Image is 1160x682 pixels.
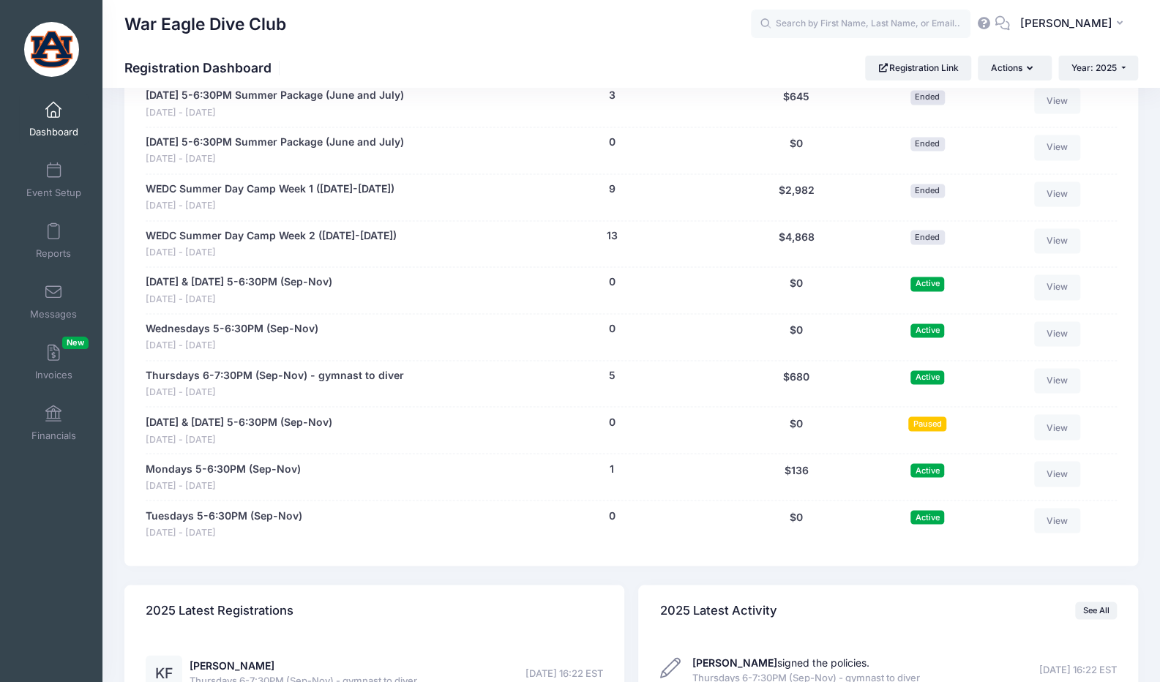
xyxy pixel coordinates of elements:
a: Registration Link [865,56,971,80]
span: Ended [910,230,945,244]
a: Event Setup [19,154,89,206]
div: $680 [728,368,864,400]
span: Active [910,370,944,384]
div: $645 [728,88,864,119]
span: Event Setup [26,187,81,199]
span: [DATE] - [DATE] [146,339,318,353]
div: $0 [728,135,864,166]
button: 13 [606,228,617,244]
span: Invoices [35,369,72,381]
span: New [62,337,89,349]
span: Active [910,510,944,524]
a: View [1034,368,1081,393]
a: See All [1075,602,1117,619]
div: $4,868 [728,228,864,260]
a: Tuesdays 5-6:30PM (Sep-Nov) [146,508,302,523]
a: [DATE] & [DATE] 5-6:30PM (Sep-Nov) [146,414,332,430]
button: 0 [608,135,615,150]
a: Messages [19,276,89,327]
button: 0 [608,508,615,523]
span: [DATE] - [DATE] [146,432,332,446]
a: View [1034,181,1081,206]
div: $0 [728,274,864,306]
span: Year: 2025 [1071,62,1117,73]
a: WEDC Summer Day Camp Week 2 ([DATE]-[DATE]) [146,228,397,244]
a: [DATE] 5-6:30PM Summer Package (June and July) [146,135,404,150]
a: View [1034,135,1081,160]
button: Actions [978,56,1051,80]
a: View [1034,508,1081,533]
a: View [1034,88,1081,113]
h1: Registration Dashboard [124,60,284,75]
button: Year: 2025 [1058,56,1138,80]
a: InvoicesNew [19,337,89,388]
a: Wednesdays 5-6:30PM (Sep-Nov) [146,321,318,337]
span: Ended [910,184,945,198]
div: $0 [728,321,864,353]
h1: War Eagle Dive Club [124,7,286,41]
span: Active [910,277,944,291]
span: Paused [908,416,946,430]
button: 0 [608,274,615,290]
a: [PERSON_NAME]signed the policies. [692,656,869,668]
a: [PERSON_NAME] [190,659,274,671]
a: View [1034,321,1081,346]
a: Financials [19,397,89,449]
span: [DATE] - [DATE] [146,293,332,307]
h4: 2025 Latest Activity [660,589,777,631]
button: 9 [608,181,615,197]
button: [PERSON_NAME] [1010,7,1138,41]
a: Dashboard [19,94,89,145]
span: [DATE] - [DATE] [146,479,301,492]
button: 3 [608,88,615,103]
span: [DATE] - [DATE] [146,106,404,120]
a: View [1034,414,1081,439]
a: View [1034,274,1081,299]
button: 5 [608,368,615,383]
img: War Eagle Dive Club [24,22,79,77]
span: Ended [910,90,945,104]
a: KF [146,667,182,680]
div: $2,982 [728,181,864,213]
button: 0 [608,414,615,430]
h4: 2025 Latest Registrations [146,589,293,631]
button: 1 [610,461,614,476]
strong: [PERSON_NAME] [692,656,777,668]
span: Dashboard [29,126,78,138]
span: [PERSON_NAME] [1019,15,1112,31]
input: Search by First Name, Last Name, or Email... [751,10,970,39]
span: Ended [910,137,945,151]
span: Financials [31,430,76,442]
a: View [1034,461,1081,486]
span: Active [910,463,944,477]
span: Active [910,323,944,337]
div: $0 [728,414,864,446]
span: [DATE] - [DATE] [146,525,302,539]
div: $0 [728,508,864,539]
a: Mondays 5-6:30PM (Sep-Nov) [146,461,301,476]
span: [DATE] 16:22 EST [525,666,603,681]
span: Messages [30,308,77,321]
a: Reports [19,215,89,266]
a: Thursdays 6-7:30PM (Sep-Nov) - gymnast to diver [146,368,404,383]
span: [DATE] - [DATE] [146,199,394,213]
span: [DATE] - [DATE] [146,246,397,260]
a: WEDC Summer Day Camp Week 1 ([DATE]-[DATE]) [146,181,394,197]
button: 0 [608,321,615,337]
a: [DATE] 5-6:30PM Summer Package (June and July) [146,88,404,103]
span: Reports [36,247,71,260]
a: [DATE] & [DATE] 5-6:30PM (Sep-Nov) [146,274,332,290]
div: $136 [728,461,864,492]
span: [DATE] 16:22 EST [1039,662,1117,677]
span: [DATE] - [DATE] [146,386,404,400]
a: View [1034,228,1081,253]
span: [DATE] - [DATE] [146,152,404,166]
